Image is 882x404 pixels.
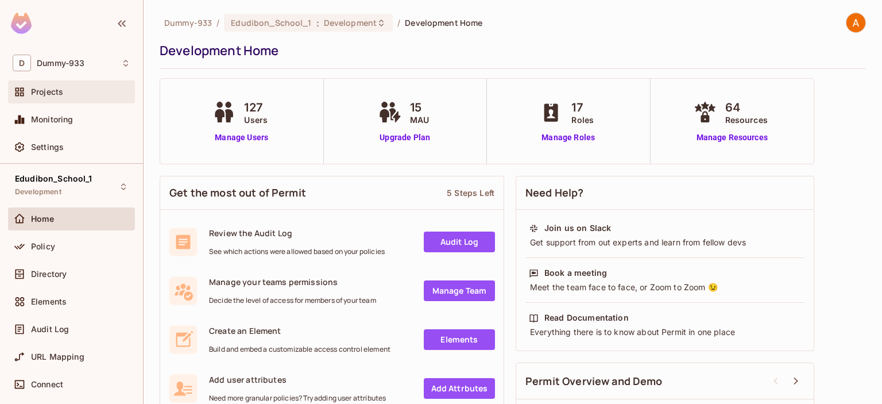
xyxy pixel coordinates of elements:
span: MAU [410,114,429,126]
li: / [216,17,219,28]
a: Manage Roles [537,132,599,144]
span: : [316,18,320,28]
div: Everything there is to know about Permit in one place [529,326,801,338]
span: 127 [244,99,268,116]
div: Meet the team face to face, or Zoom to Zoom 😉 [529,282,801,293]
div: Join us on Slack [544,222,611,234]
span: 64 [725,99,768,116]
a: Elements [424,329,495,350]
span: See which actions were allowed based on your policies [209,247,385,256]
a: Add Attrbutes [424,378,495,399]
span: Projects [31,87,63,97]
div: Read Documentation [544,312,629,324]
a: Audit Log [424,232,495,252]
span: Roles [571,114,594,126]
span: URL Mapping [31,352,84,361]
span: Development Home [405,17,482,28]
span: 17 [571,99,594,116]
span: 15 [410,99,429,116]
span: Elements [31,297,67,306]
span: Need Help? [525,186,584,200]
span: Get the most out of Permit [169,186,306,200]
span: Need more granular policies? Try adding user attributes [209,394,386,403]
span: Create an Element [209,325,390,336]
span: Edudibon_School_1 [231,17,311,28]
span: Settings [31,143,64,152]
span: Monitoring [31,115,73,124]
span: Review the Audit Log [209,228,385,238]
a: Manage Users [210,132,273,144]
li: / [397,17,400,28]
span: Directory [31,270,67,279]
span: Edudibon_School_1 [15,174,92,183]
img: Aadil Nawaz [846,13,865,32]
a: Upgrade Plan [376,132,435,144]
span: Add user attributes [209,374,386,385]
a: Manage Team [424,280,495,301]
a: Manage Resources [691,132,773,144]
span: Resources [725,114,768,126]
span: the active workspace [164,17,212,28]
span: Workspace: Dummy-933 [37,59,84,68]
div: Development Home [160,42,860,59]
div: 5 Steps Left [447,187,494,198]
span: Decide the level of access for members of your team [209,296,376,305]
div: Get support from out experts and learn from fellow devs [529,237,801,248]
span: Development [324,17,377,28]
span: D [13,55,31,71]
span: Home [31,214,55,224]
img: SReyMgAAAABJRU5ErkJggg== [11,13,32,34]
div: Book a meeting [544,267,607,279]
span: Audit Log [31,325,69,334]
span: Development [15,187,61,197]
span: Connect [31,380,63,389]
span: Users [244,114,268,126]
span: Manage your teams permissions [209,276,376,287]
span: Build and embed a customizable access control element [209,345,390,354]
span: Policy [31,242,55,251]
span: Permit Overview and Demo [525,374,663,388]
